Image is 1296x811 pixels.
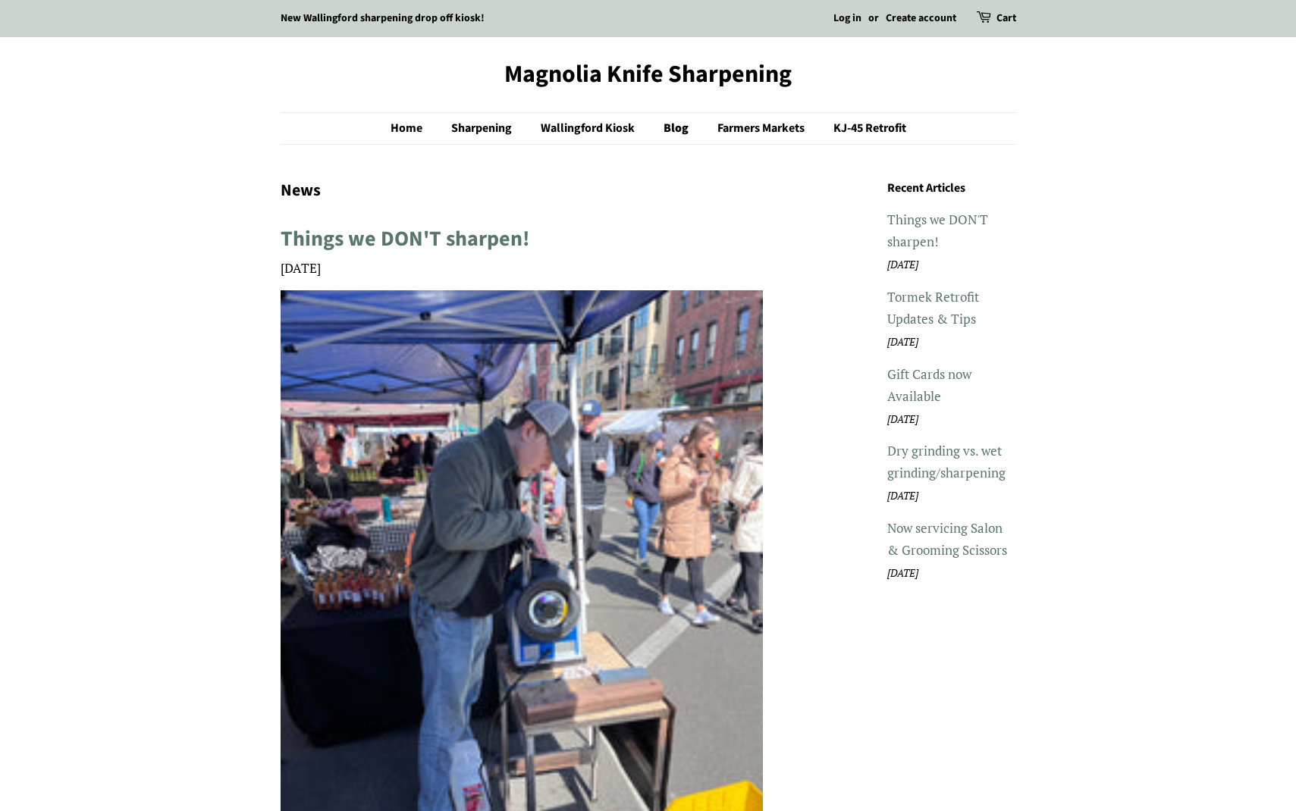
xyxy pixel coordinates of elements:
time: [DATE] [281,259,321,277]
em: [DATE] [887,489,918,503]
h1: News [281,179,764,202]
a: Farmers Markets [706,113,820,144]
a: Cart [996,10,1016,28]
em: [DATE] [887,335,918,349]
em: [DATE] [887,258,918,271]
a: Sharpening [440,113,527,144]
li: or [868,10,879,28]
a: Blog [652,113,704,144]
a: Magnolia Knife Sharpening [281,60,1016,89]
a: Wallingford Kiosk [529,113,650,144]
em: [DATE] [887,412,918,426]
em: [DATE] [887,566,918,580]
a: Create account [886,11,956,26]
a: Gift Cards now Available [887,365,971,405]
a: KJ-45 Retrofit [822,113,906,144]
a: Things we DON'T sharpen! [887,211,988,250]
a: Things we DON'T sharpen! [281,224,530,254]
a: New Wallingford sharpening drop off kiosk! [281,11,485,26]
a: Log in [833,11,861,26]
a: Tormek Retrofit Updates & Tips [887,288,979,327]
a: Now servicing Salon & Grooming Scissors [887,519,1007,559]
a: Dry grinding vs. wet grinding/sharpening [887,442,1006,481]
h3: Recent Articles [887,179,1016,199]
a: Home [391,113,438,144]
